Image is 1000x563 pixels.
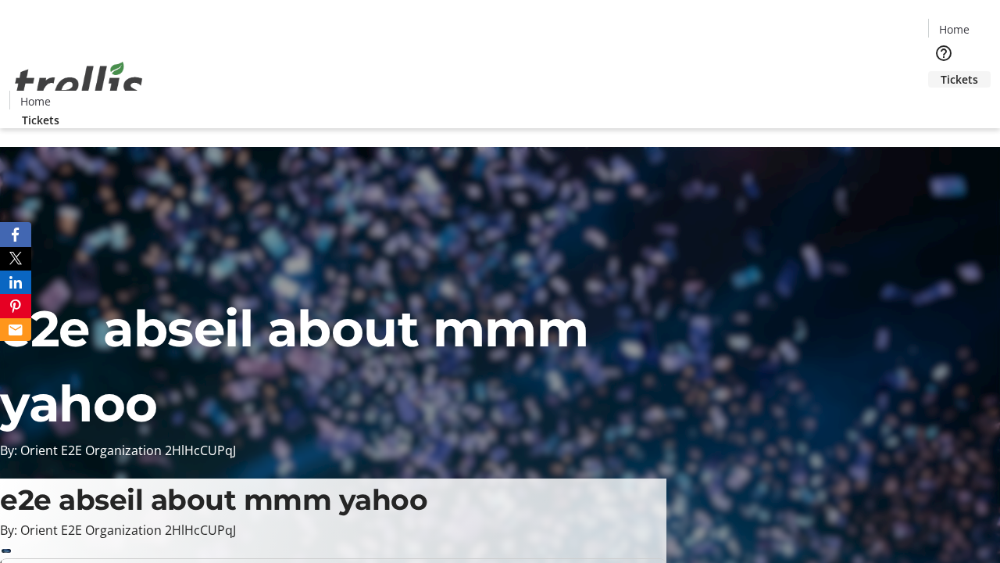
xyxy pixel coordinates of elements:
span: Tickets [941,71,978,88]
a: Home [10,93,60,109]
img: Orient E2E Organization 2HlHcCUPqJ's Logo [9,45,148,123]
button: Cart [928,88,959,119]
a: Tickets [9,112,72,128]
span: Home [20,93,51,109]
button: Help [928,38,959,69]
a: Home [929,21,979,38]
span: Tickets [22,112,59,128]
a: Tickets [928,71,991,88]
span: Home [939,21,970,38]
